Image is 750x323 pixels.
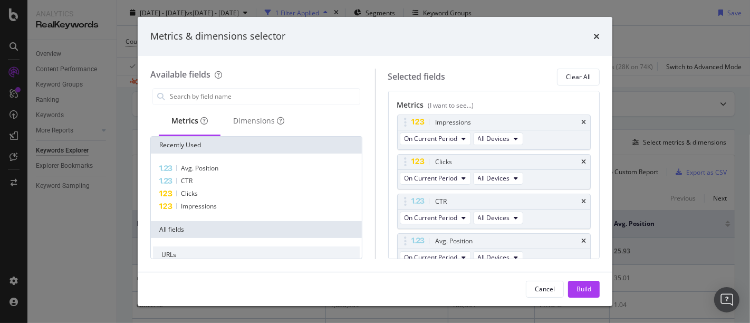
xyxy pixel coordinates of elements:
[568,281,600,298] button: Build
[473,251,523,264] button: All Devices
[473,172,523,185] button: All Devices
[181,202,217,211] span: Impressions
[153,246,360,263] div: URLs
[428,101,474,110] div: (I want to see...)
[581,238,586,244] div: times
[397,100,591,115] div: Metrics
[576,284,591,293] div: Build
[400,172,471,185] button: On Current Period
[473,212,523,224] button: All Devices
[400,212,471,224] button: On Current Period
[557,69,600,85] button: Clear All
[526,281,564,298] button: Cancel
[714,287,739,312] div: Open Intercom Messenger
[478,134,510,143] span: All Devices
[473,132,523,145] button: All Devices
[581,198,586,205] div: times
[581,159,586,165] div: times
[400,132,471,145] button: On Current Period
[233,116,284,126] div: Dimensions
[405,213,458,222] span: On Current Period
[169,89,360,104] input: Search by field name
[151,137,362,154] div: Recently Used
[138,17,612,306] div: modal
[181,176,193,185] span: CTR
[436,117,472,128] div: Impressions
[397,194,591,229] div: CTRtimesOn Current PeriodAll Devices
[478,174,510,183] span: All Devices
[181,189,198,198] span: Clicks
[397,233,591,269] div: Avg. PositiontimesOn Current PeriodAll Devices
[436,196,447,207] div: CTR
[388,71,446,83] div: Selected fields
[405,174,458,183] span: On Current Period
[181,164,218,173] span: Avg. Position
[397,115,591,150] div: ImpressionstimesOn Current PeriodAll Devices
[436,236,473,246] div: Avg. Position
[150,69,210,80] div: Available fields
[171,116,208,126] div: Metrics
[581,119,586,126] div: times
[151,221,362,238] div: All fields
[400,251,471,264] button: On Current Period
[566,72,591,81] div: Clear All
[478,213,510,222] span: All Devices
[436,157,453,167] div: Clicks
[150,30,285,43] div: Metrics & dimensions selector
[535,284,555,293] div: Cancel
[593,30,600,43] div: times
[405,134,458,143] span: On Current Period
[397,154,591,189] div: ClickstimesOn Current PeriodAll Devices
[405,253,458,262] span: On Current Period
[478,253,510,262] span: All Devices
